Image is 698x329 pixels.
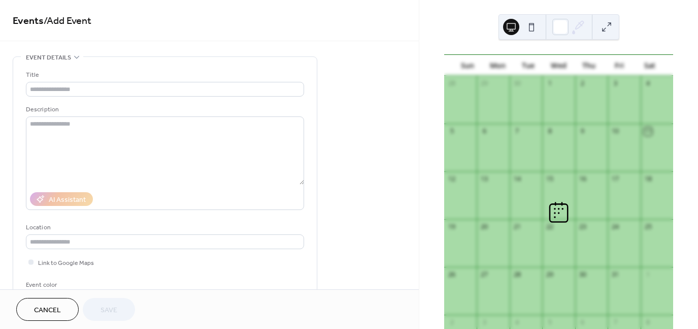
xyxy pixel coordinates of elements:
div: 9 [578,127,587,136]
div: 21 [513,223,521,231]
div: 20 [480,223,489,231]
div: 1 [644,271,652,279]
div: 19 [448,223,456,231]
span: Event details [26,52,71,63]
div: Event color [26,280,102,290]
div: 22 [546,223,554,231]
div: Tue [513,55,544,76]
span: Link to Google Maps [38,258,94,268]
div: 1 [546,79,554,88]
div: Sat [635,55,665,76]
div: 2 [578,79,587,88]
button: Cancel [16,298,79,321]
div: 7 [513,127,521,136]
div: 4 [644,79,652,88]
div: Title [26,70,302,80]
div: 10 [611,127,620,136]
div: 29 [480,79,489,88]
div: 31 [611,271,620,279]
div: 2 [448,318,456,327]
div: 17 [611,175,620,184]
div: 15 [546,175,554,184]
span: / Add Event [44,11,91,31]
span: Cancel [34,305,61,316]
div: 24 [611,223,620,231]
div: Location [26,222,302,233]
div: 8 [644,318,652,327]
div: 27 [480,271,489,279]
div: 13 [480,175,489,184]
div: 25 [644,223,652,231]
div: 28 [513,271,521,279]
div: 26 [448,271,456,279]
div: 23 [578,223,587,231]
div: 6 [480,127,489,136]
div: 30 [513,79,521,88]
div: Fri [604,55,635,76]
div: 18 [644,175,652,184]
div: 14 [513,175,521,184]
div: 28 [448,79,456,88]
div: 11 [644,127,652,136]
div: 3 [480,318,489,327]
div: 5 [448,127,456,136]
div: 12 [448,175,456,184]
div: Description [26,104,302,115]
div: Thu [574,55,604,76]
div: 6 [578,318,587,327]
div: Wed [544,55,574,76]
div: 30 [578,271,587,279]
div: 29 [546,271,554,279]
div: 8 [546,127,554,136]
div: 7 [611,318,620,327]
div: 5 [546,318,554,327]
div: 16 [578,175,587,184]
a: Events [13,11,44,31]
div: 3 [611,79,620,88]
div: Sun [452,55,483,76]
div: 4 [513,318,521,327]
div: Mon [483,55,513,76]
